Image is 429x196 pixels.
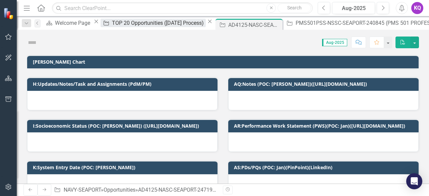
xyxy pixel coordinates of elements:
[334,4,373,12] div: Aug-2025
[332,2,375,14] button: Aug-2025
[101,19,205,27] a: TOP 20 Opportunities ([DATE] Process)
[33,165,214,170] h3: K:System Entry Date (POC: [PERSON_NAME])
[33,123,214,128] h3: I:Socioeconomic Status (POC: [PERSON_NAME]) ([URL][DOMAIN_NAME])
[44,19,92,27] a: Welcome Page
[112,19,205,27] div: TOP 20 Opportunities ([DATE] Process)
[33,81,214,86] h3: H:Updates/Notes/Task and Assignments (PdM/PM)
[54,186,218,194] div: » »
[3,7,15,19] img: ClearPoint Strategy
[33,59,415,64] h3: [PERSON_NAME] Chart
[27,37,38,48] img: Not Defined
[278,3,311,13] button: Search
[411,2,423,14] button: KQ
[234,81,415,86] h3: AQ:Notes (POC: [PERSON_NAME])([URL][DOMAIN_NAME])
[52,2,313,14] input: Search ClearPoint...
[234,165,415,170] h3: AS:PDs/PQs (POC: Jan)(PinPoint)(LinkedIn)
[406,173,422,189] div: Open Intercom Messenger
[64,187,101,193] a: NAVY-SEAPORT
[287,5,302,10] span: Search
[228,21,281,29] div: AD4125-NASC-SEAPORT-247190 (SMALL BUSINESS INNOVATION RESEARCH PROGRAM AD4125 PROGRAM MANAGEMENT ...
[234,123,415,128] h3: AR:Performance Work Statement (PWS)(POC: Jan)([URL][DOMAIN_NAME])
[55,19,92,27] div: Welcome Page
[104,187,135,193] a: Opportunities
[322,39,347,46] span: Aug-2025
